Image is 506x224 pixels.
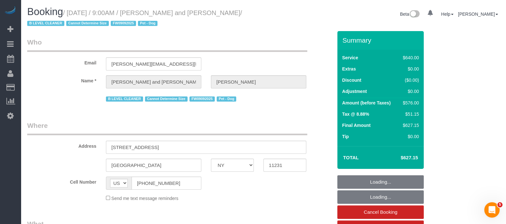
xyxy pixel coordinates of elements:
div: $51.15 [400,111,419,117]
img: New interface [409,10,420,19]
label: Discount [342,77,361,83]
div: $0.00 [400,88,419,95]
a: Cancel Booking [337,205,424,219]
span: B LEVEL CLEANER [106,96,143,102]
span: Pet - Dog [138,21,157,26]
div: $627.15 [400,122,419,129]
input: Last Name [211,75,306,88]
span: Send me text message reminders [111,196,178,201]
label: Amount (before Taxes) [342,100,390,106]
div: $640.00 [400,54,419,61]
strong: Total [343,155,359,160]
span: Cannot Determine Size [66,21,109,26]
input: First Name [106,75,201,88]
label: Final Amount [342,122,371,129]
label: Name * [22,75,101,84]
input: City [106,159,201,172]
label: Tax @ 8.88% [342,111,369,117]
div: $0.00 [400,66,419,72]
label: Cell Number [22,177,101,185]
div: $0.00 [400,133,419,140]
h3: Summary [342,37,421,44]
div: $576.00 [400,100,419,106]
small: / [DATE] / 9:00AM / [PERSON_NAME] and [PERSON_NAME] [27,9,242,27]
input: Email [106,57,201,71]
span: Booking [27,6,63,17]
h4: $627.15 [382,155,418,161]
span: Cannot Determine Size [145,96,188,102]
label: Tip [342,133,349,140]
span: B LEVEL CLEANER [27,21,64,26]
iframe: Intercom live chat [484,202,500,218]
a: Beta [400,12,420,17]
input: Cell Number [132,177,201,190]
div: ($0.00) [400,77,419,83]
label: Adjustment [342,88,367,95]
span: 5 [497,202,502,207]
label: Service [342,54,358,61]
label: Address [22,141,101,149]
img: Automaid Logo [4,6,17,15]
a: Help [441,12,454,17]
a: [PERSON_NAME] [458,12,498,17]
span: FW09092025 [189,96,215,102]
span: FW09092025 [111,21,136,26]
span: Pet - Dog [217,96,236,102]
label: Email [22,57,101,66]
input: Zip Code [263,159,306,172]
label: Extras [342,66,356,72]
legend: Where [27,121,307,135]
legend: Who [27,37,307,52]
